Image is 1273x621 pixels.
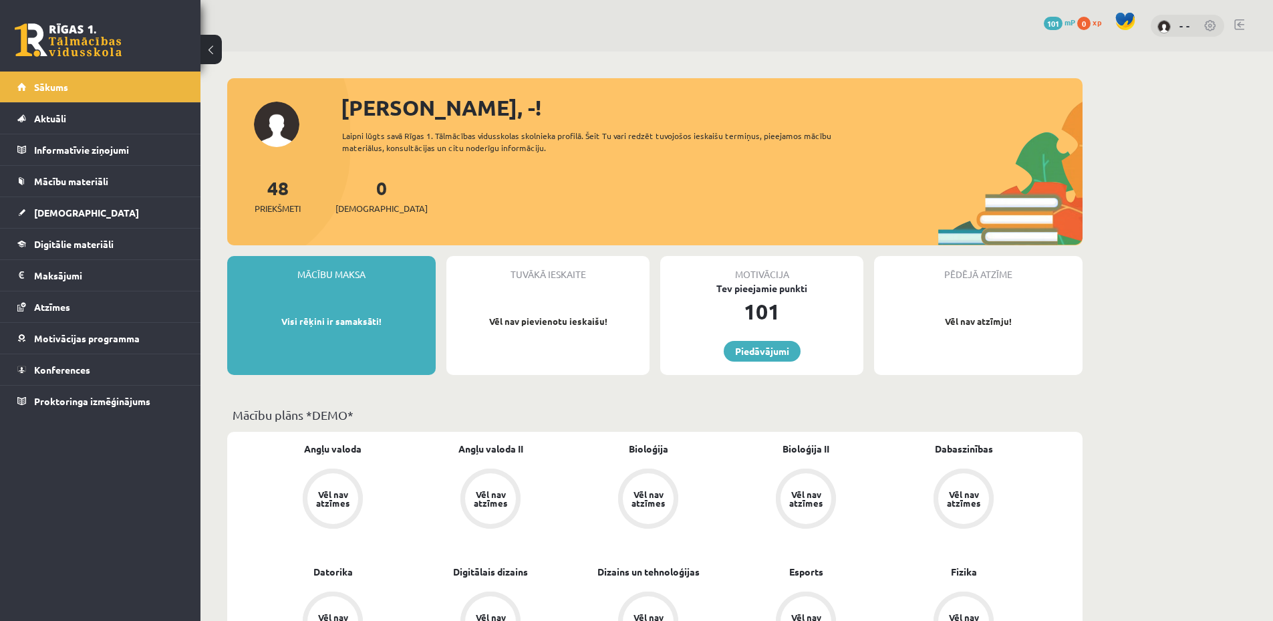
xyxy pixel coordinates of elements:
a: Proktoringa izmēģinājums [17,386,184,416]
a: Datorika [313,565,353,579]
p: Vēl nav atzīmju! [881,315,1076,328]
a: Vēl nav atzīmes [412,469,569,531]
span: [DEMOGRAPHIC_DATA] [335,202,428,215]
span: Motivācijas programma [34,332,140,344]
span: Digitālie materiāli [34,238,114,250]
a: 0[DEMOGRAPHIC_DATA] [335,176,428,215]
a: 48Priekšmeti [255,176,301,215]
div: Vēl nav atzīmes [314,490,351,507]
div: 101 [660,295,863,328]
legend: Maksājumi [34,260,184,291]
p: Visi rēķini ir samaksāti! [234,315,429,328]
div: Mācību maksa [227,256,436,281]
a: Atzīmes [17,291,184,322]
div: Vēl nav atzīmes [629,490,667,507]
div: Laipni lūgts savā Rīgas 1. Tālmācības vidusskolas skolnieka profilā. Šeit Tu vari redzēt tuvojošo... [342,130,855,154]
a: Digitālais dizains [453,565,528,579]
a: Dabaszinības [935,442,993,456]
a: Aktuāli [17,103,184,134]
a: Mācību materiāli [17,166,184,197]
a: Rīgas 1. Tālmācības vidusskola [15,23,122,57]
a: Motivācijas programma [17,323,184,354]
div: Tev pieejamie punkti [660,281,863,295]
p: Mācību plāns *DEMO* [233,406,1077,424]
a: Bioloģija [629,442,668,456]
div: Vēl nav atzīmes [945,490,982,507]
a: Informatīvie ziņojumi [17,134,184,165]
a: - - [1179,19,1190,32]
a: Digitālie materiāli [17,229,184,259]
a: 0 xp [1077,17,1108,27]
a: Maksājumi [17,260,184,291]
div: Vēl nav atzīmes [787,490,825,507]
a: Vēl nav atzīmes [727,469,885,531]
span: 0 [1077,17,1091,30]
a: Bioloģija II [783,442,829,456]
div: Motivācija [660,256,863,281]
legend: Informatīvie ziņojumi [34,134,184,165]
span: Aktuāli [34,112,66,124]
a: Dizains un tehnoloģijas [597,565,700,579]
div: Vēl nav atzīmes [472,490,509,507]
a: Angļu valoda [304,442,362,456]
a: Vēl nav atzīmes [885,469,1042,531]
span: 101 [1044,17,1063,30]
span: [DEMOGRAPHIC_DATA] [34,207,139,219]
a: Fizika [951,565,977,579]
a: 101 mP [1044,17,1075,27]
a: Vēl nav atzīmes [569,469,727,531]
a: Sākums [17,72,184,102]
p: Vēl nav pievienotu ieskaišu! [453,315,643,328]
a: Vēl nav atzīmes [254,469,412,531]
div: Pēdējā atzīme [874,256,1083,281]
span: Sākums [34,81,68,93]
span: Mācību materiāli [34,175,108,187]
span: xp [1093,17,1101,27]
div: Tuvākā ieskaite [446,256,650,281]
div: [PERSON_NAME], -! [341,92,1083,124]
a: Esports [789,565,823,579]
span: Proktoringa izmēģinājums [34,395,150,407]
span: Konferences [34,364,90,376]
span: Priekšmeti [255,202,301,215]
a: Angļu valoda II [458,442,523,456]
a: Konferences [17,354,184,385]
a: Piedāvājumi [724,341,801,362]
img: - - [1157,20,1171,33]
span: mP [1065,17,1075,27]
span: Atzīmes [34,301,70,313]
a: [DEMOGRAPHIC_DATA] [17,197,184,228]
